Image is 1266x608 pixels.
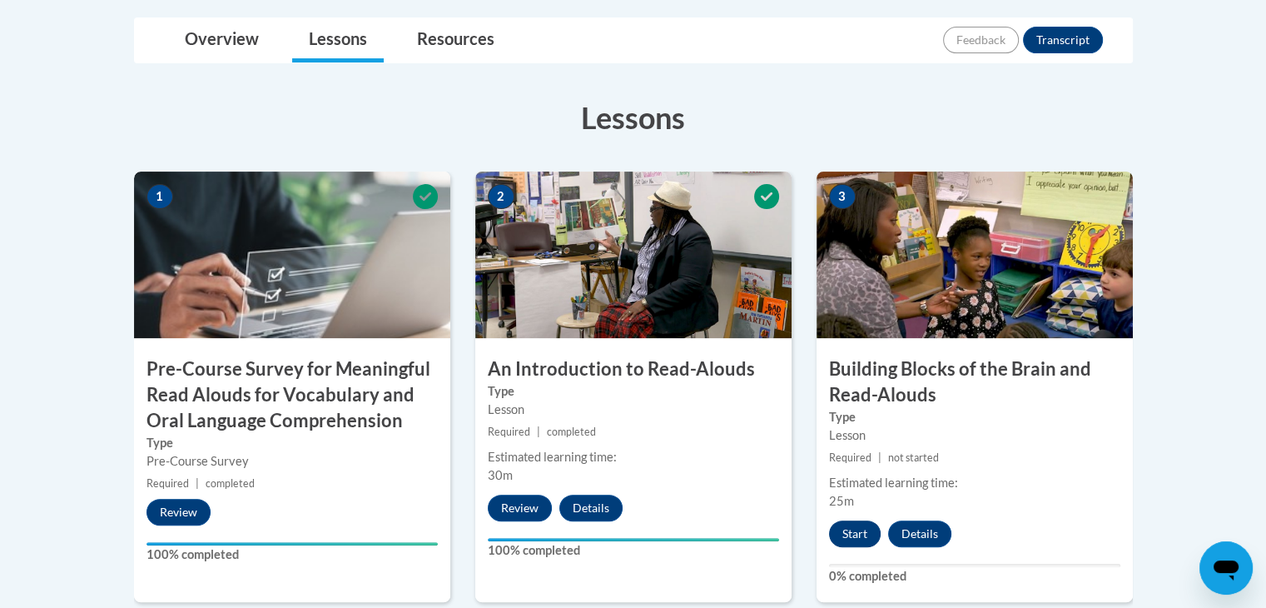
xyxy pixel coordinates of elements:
div: Lesson [488,401,779,419]
h3: An Introduction to Read-Alouds [475,356,792,382]
button: Start [829,521,881,547]
a: Resources [400,18,511,62]
button: Details [559,495,623,521]
span: | [878,451,881,464]
label: 100% completed [146,546,438,564]
button: Review [146,499,211,526]
button: Transcript [1023,27,1103,53]
img: Course Image [817,172,1133,338]
span: Required [829,451,871,464]
button: Feedback [943,27,1019,53]
div: Pre-Course Survey [146,452,438,471]
button: Review [488,495,552,521]
iframe: Button to launch messaging window [1199,541,1253,595]
span: 1 [146,184,173,209]
a: Overview [168,18,276,62]
h3: Building Blocks of the Brain and Read-Alouds [817,356,1133,408]
span: completed [206,477,255,490]
label: 0% completed [829,567,1120,586]
span: 2 [488,184,514,209]
span: 3 [829,184,856,209]
label: Type [829,408,1120,426]
label: Type [146,434,438,452]
span: Required [146,477,189,490]
span: | [537,426,540,438]
span: 30m [488,468,513,482]
span: Required [488,426,530,438]
div: Estimated learning time: [488,448,779,466]
label: 100% completed [488,541,779,560]
label: Type [488,382,779,401]
button: Details [888,521,951,547]
h3: Lessons [134,97,1133,138]
div: Lesson [829,426,1120,445]
span: completed [547,426,596,438]
img: Course Image [475,172,792,338]
div: Estimated learning time: [829,474,1120,492]
div: Your progress [488,538,779,541]
span: | [196,477,199,490]
span: 25m [829,494,854,508]
h3: Pre-Course Survey for Meaningful Read Alouds for Vocabulary and Oral Language Comprehension [134,356,450,433]
img: Course Image [134,172,450,338]
a: Lessons [292,18,384,62]
span: not started [888,451,939,464]
div: Your progress [146,542,438,546]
